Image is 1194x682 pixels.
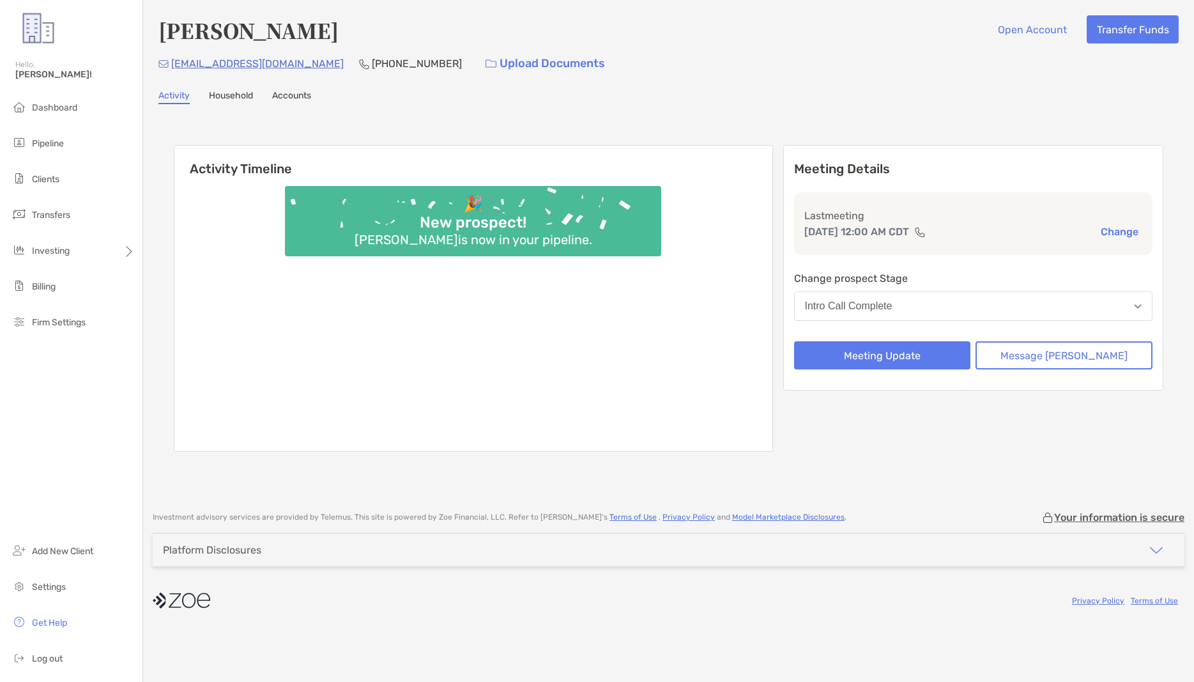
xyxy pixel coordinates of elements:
a: Privacy Policy [662,513,715,522]
p: [EMAIL_ADDRESS][DOMAIN_NAME] [171,56,344,72]
a: Activity [158,90,190,104]
a: Terms of Use [609,513,657,522]
img: get-help icon [11,614,27,630]
a: Privacy Policy [1072,596,1124,605]
button: Change [1097,225,1142,238]
button: Meeting Update [794,341,971,369]
span: [PERSON_NAME]! [15,69,135,80]
div: Platform Disclosures [163,544,261,556]
img: Zoe Logo [15,5,61,51]
span: Transfers [32,210,70,221]
img: billing icon [11,278,27,293]
img: logout icon [11,650,27,665]
img: icon arrow [1149,543,1164,558]
span: Settings [32,582,66,593]
img: firm-settings icon [11,314,27,329]
div: Intro Call Complete [805,300,892,312]
img: Open dropdown arrow [1134,304,1142,309]
img: dashboard icon [11,99,27,114]
button: Open Account [988,15,1076,43]
h6: Activity Timeline [174,146,772,176]
img: transfers icon [11,206,27,222]
a: Household [209,90,253,104]
p: [DATE] 12:00 AM CDT [804,224,909,240]
button: Transfer Funds [1087,15,1179,43]
img: button icon [486,59,496,68]
img: pipeline icon [11,135,27,150]
span: Firm Settings [32,317,86,328]
a: Model Marketplace Disclosures [732,513,845,522]
button: Intro Call Complete [794,291,1153,321]
img: Phone Icon [359,59,369,69]
span: Dashboard [32,102,77,113]
button: Message [PERSON_NAME] [976,341,1152,369]
p: Your information is secure [1054,511,1184,523]
img: settings icon [11,578,27,594]
h4: [PERSON_NAME] [158,15,339,45]
span: Log out [32,653,63,664]
img: add_new_client icon [11,543,27,558]
img: communication type [914,227,926,237]
span: Clients [32,174,59,185]
a: Upload Documents [477,50,613,77]
div: New prospect! [415,213,532,232]
p: Change prospect Stage [794,270,1153,286]
a: Terms of Use [1131,596,1178,605]
div: [PERSON_NAME] is now in your pipeline. [349,232,597,247]
p: [PHONE_NUMBER] [372,56,462,72]
span: Billing [32,281,56,292]
span: Investing [32,245,70,256]
span: Get Help [32,617,67,628]
p: Last meeting [804,208,1143,224]
a: Accounts [272,90,311,104]
img: investing icon [11,242,27,258]
img: Confetti [285,186,661,245]
img: company logo [153,586,210,615]
img: clients icon [11,171,27,186]
div: 🎉 [459,195,488,213]
p: Meeting Details [794,161,1153,177]
p: Investment advisory services are provided by Telemus . This site is powered by Zoe Financial, LLC... [153,513,846,522]
span: Add New Client [32,546,93,557]
span: Pipeline [32,138,64,149]
img: Email Icon [158,60,169,68]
